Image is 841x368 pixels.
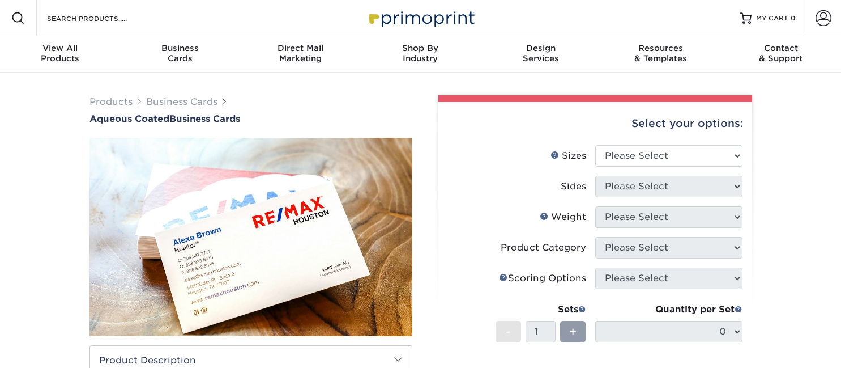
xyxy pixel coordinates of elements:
[240,36,360,73] a: Direct MailMarketing
[240,43,360,53] span: Direct Mail
[481,36,601,73] a: DesignServices
[601,36,721,73] a: Resources& Templates
[120,36,240,73] a: BusinessCards
[46,11,156,25] input: SEARCH PRODUCTS.....
[569,323,577,340] span: +
[791,14,796,22] span: 0
[501,241,586,255] div: Product Category
[120,43,240,53] span: Business
[540,210,586,224] div: Weight
[89,113,412,124] h1: Business Cards
[89,113,412,124] a: Aqueous CoatedBusiness Cards
[721,43,841,64] div: & Support
[550,149,586,163] div: Sizes
[496,303,586,316] div: Sets
[721,43,841,53] span: Contact
[601,43,721,64] div: & Templates
[506,323,511,340] span: -
[360,43,480,64] div: Industry
[360,43,480,53] span: Shop By
[364,6,477,30] img: Primoprint
[146,96,217,107] a: Business Cards
[499,272,586,285] div: Scoring Options
[240,43,360,64] div: Marketing
[360,36,480,73] a: Shop ByIndustry
[601,43,721,53] span: Resources
[756,14,788,23] span: MY CART
[721,36,841,73] a: Contact& Support
[447,102,743,145] div: Select your options:
[89,96,133,107] a: Products
[595,303,742,316] div: Quantity per Set
[561,180,586,193] div: Sides
[120,43,240,64] div: Cards
[481,43,601,53] span: Design
[89,113,169,124] span: Aqueous Coated
[481,43,601,64] div: Services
